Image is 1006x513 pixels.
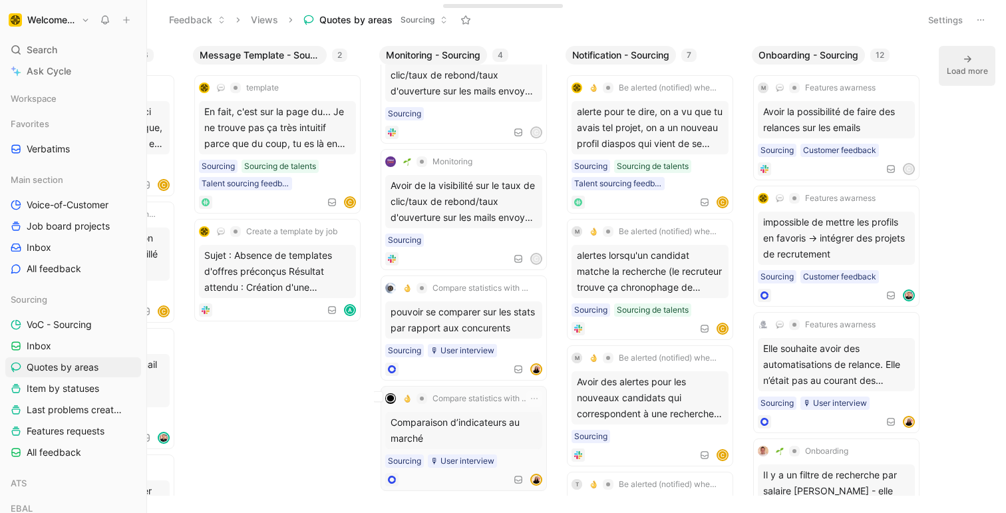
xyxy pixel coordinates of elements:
[771,443,853,459] button: 🌱Onboarding
[572,101,729,154] div: alerte pour te dire, on a vu que tu avais tel projet, on a un nouveau profil diaspos qui vient de...
[619,83,717,93] span: Be alerted (notified) when new talent are matching with my search
[532,475,541,484] img: avatar
[246,226,337,237] span: Create a template by job
[776,447,784,455] img: 🌱
[617,160,689,173] div: Sourcing de talents
[5,139,141,159] a: Verbatims
[432,393,531,404] span: Compare statistics with competitors
[574,160,607,173] div: Sourcing
[194,219,361,321] a: logo💬Create a template by jobSujet : Absence de templates d'offres préconçus Résultat attendu : C...
[5,114,141,134] div: Favorites
[758,101,915,138] div: Avoir la possibilité de faire des relances sur les emails
[345,198,355,207] div: C
[217,84,225,92] img: 💬
[403,158,411,166] img: 🌱
[681,49,697,62] div: 7
[5,216,141,236] a: Job board projects
[589,228,597,236] img: 👌
[572,353,582,363] div: M
[753,312,920,433] a: logo💬Features awarnessElle souhaite avoir des automatisations de relance. Elle n’était pas au cou...
[566,46,676,65] button: Notification - Sourcing
[758,446,768,456] img: 4098608328368_1fd5a8247a337949e9dc_192.jpg
[5,40,141,60] div: Search
[385,283,396,293] img: logo
[572,226,582,237] div: M
[574,430,607,443] div: Sourcing
[385,393,396,404] img: logo
[805,83,876,93] span: Features awarness
[27,241,51,254] span: Inbox
[332,49,347,62] div: 2
[381,149,547,270] a: logo🌱MonitoringAvoir de la visibilité sur le taux de clic/taux de rebond/taux d'ouverture sur les...
[430,454,494,468] div: 🎙 User interview
[585,224,722,240] button: 👌Be alerted (notified) when new talent are matching with my search
[5,11,93,29] button: Welcome to the JungleWelcome to the Jungle
[212,80,283,96] button: 💬template
[193,46,327,65] button: Messag e Template - Sourcing
[399,280,536,296] button: 👌Compare statistics with competitors
[752,46,865,65] button: Onboarding - Sourcing
[5,289,141,309] div: Sourcing
[159,180,168,190] div: C
[753,186,920,307] a: logo💬Features awarnessimpossible de mettre les profils en favoris -> intégrer des projets de recr...
[27,14,76,26] h1: Welcome to the Jungle
[11,117,49,130] span: Favorites
[585,350,722,366] button: 👌Be alerted (notified) when new talent are matching with my search
[403,284,411,292] img: 👌
[388,234,421,247] div: Sourcing
[567,75,733,214] a: logo👌Be alerted (notified) when new talent are matching with my searchalerte pour te dire, on a v...
[27,42,57,58] span: Search
[399,154,477,170] button: 🌱Monitoring
[532,128,541,137] div: c
[11,476,27,490] span: ATS
[345,305,355,315] div: A
[5,473,141,497] div: ATS
[27,425,104,438] span: Features requests
[5,88,141,108] div: Workspace
[401,13,434,27] span: Sourcing
[589,480,597,488] img: 👌
[617,303,689,317] div: Sourcing de talents
[939,46,995,86] button: Load more
[27,361,98,374] span: Quotes by areas
[776,321,784,329] img: 💬
[572,479,582,490] div: T
[760,144,794,157] div: Sourcing
[5,400,141,420] a: Last problems created
[432,283,531,293] span: Compare statistics with competitors
[381,386,547,491] a: logo👌Compare statistics with competitorsComparaison d’indicateurs au marchéSourcing🎙 User intervi...
[381,23,547,144] a: logo🌱MonitoringAvoir de la visibilité sur le taux de clic/taux de rebond/taux d'ouverture sur les...
[5,379,141,399] a: Item by statuses
[163,10,232,30] button: Feedback
[5,315,141,335] a: VoC - Sourcing
[188,40,374,332] div: Messag e Template - Sourcing2
[771,80,880,96] button: 💬Features awarness
[159,307,168,316] div: C
[747,40,933,502] div: Onboarding - Sourcing12
[27,339,51,353] span: Inbox
[760,270,794,283] div: Sourcing
[27,63,71,79] span: Ask Cycle
[5,238,141,257] a: Inbox
[805,446,848,456] span: Onboarding
[803,144,876,157] div: Customer feedback
[574,177,662,190] div: Talent sourcing feedback
[776,194,784,202] img: 💬
[619,479,717,490] span: Be alerted (notified) when new talent are matching with my search
[805,319,876,330] span: Features awarness
[212,224,342,240] button: 💬Create a template by job
[567,345,733,466] a: M👌Be alerted (notified) when new talent are matching with my searchAvoir des alertes pour les nou...
[9,13,22,27] img: Welcome to the Jungle
[619,226,717,237] span: Be alerted (notified) when new talent are matching with my search
[771,190,880,206] button: 💬Features awarness
[619,353,717,363] span: Be alerted (notified) when new talent are matching with my search
[904,164,914,174] div: c
[589,354,597,362] img: 👌
[244,160,316,173] div: Sourcing de talents
[379,46,487,65] button: Mon itoring - Sourcing
[388,107,421,120] div: Sourcing
[199,83,210,93] img: logo
[200,49,320,62] span: Messag﻿e Template - Sourcing
[27,382,99,395] span: Item by statuses
[718,324,727,333] div: C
